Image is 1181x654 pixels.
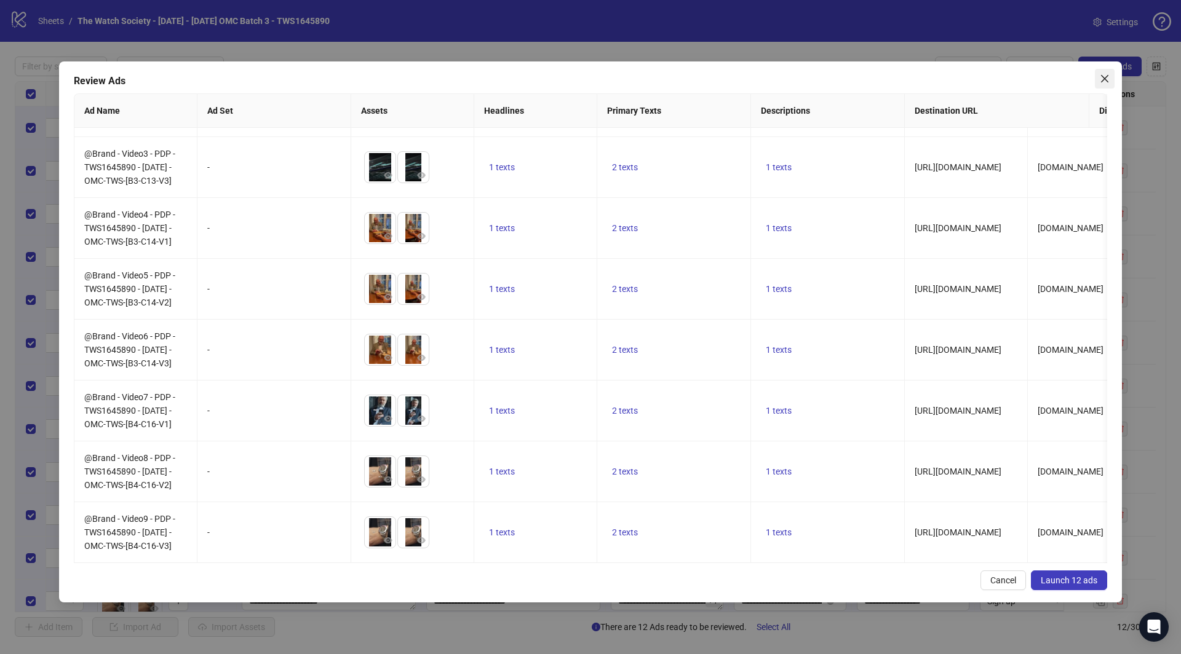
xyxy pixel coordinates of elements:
span: 2 texts [612,527,638,537]
button: 1 texts [761,403,797,418]
span: 2 texts [612,223,638,233]
span: 1 texts [766,406,792,416]
span: [DOMAIN_NAME] [1038,345,1103,355]
img: Asset 2 [398,456,429,487]
span: eye [417,232,426,240]
span: 1 texts [489,284,515,294]
span: [DOMAIN_NAME] [1038,527,1103,537]
span: 1 texts [766,345,792,355]
span: eye [384,353,392,362]
span: 1 texts [766,527,792,537]
button: 2 texts [607,403,643,418]
button: 1 texts [484,160,520,175]
button: Close [1095,69,1115,89]
button: 1 texts [761,282,797,296]
button: Preview [381,229,396,243]
span: eye [417,171,426,179]
span: @Brand - Video4 - PDP - TWS1645890 - [DATE] - OMC-TWS-[B3-C14-V1] [84,210,175,246]
span: @Brand - Video5 - PDP - TWS1645890 - [DATE] - OMC-TWS-[B3-C14-V2] [84,270,175,307]
span: 1 texts [766,162,792,172]
button: 1 texts [761,464,797,479]
span: eye [417,475,426,484]
th: Destination URL [905,94,1089,128]
button: Preview [414,168,429,183]
span: 2 texts [612,284,638,294]
span: [DOMAIN_NAME] [1038,162,1103,172]
button: Launch 12 ads [1031,570,1107,590]
div: - [207,160,341,174]
button: Preview [414,472,429,487]
button: 1 texts [484,525,520,540]
img: Asset 2 [398,517,429,548]
span: 2 texts [612,467,638,476]
div: - [207,343,341,357]
th: Assets [351,94,474,128]
button: 2 texts [607,342,643,357]
span: eye [384,171,392,179]
span: eye [384,536,392,545]
button: 2 texts [607,160,643,175]
img: Asset 1 [365,152,396,183]
button: Preview [414,411,429,426]
span: 2 texts [612,406,638,416]
span: eye [384,475,392,484]
button: 1 texts [761,342,797,357]
button: Preview [414,350,429,365]
img: Asset 2 [398,152,429,183]
button: Preview [381,411,396,426]
span: [URL][DOMAIN_NAME] [915,162,1001,172]
th: Primary Texts [597,94,751,128]
img: Asset 1 [365,213,396,243]
span: @Brand - Video6 - PDP - TWS1645890 - [DATE] - OMC-TWS-[B3-C14-V3] [84,331,175,368]
span: eye [417,353,426,362]
img: Asset 2 [398,213,429,243]
button: 2 texts [607,464,643,479]
span: eye [384,293,392,301]
span: eye [417,536,426,545]
button: Preview [414,533,429,548]
span: 2 texts [612,345,638,355]
th: Ad Name [74,94,197,128]
span: [DOMAIN_NAME] [1038,467,1103,476]
img: Asset 2 [398,395,429,426]
span: eye [417,414,426,423]
button: 2 texts [607,221,643,235]
button: Cancel [980,570,1026,590]
th: Headlines [474,94,597,128]
span: @Brand - Video3 - PDP - TWS1645890 - [DATE] - OMC-TWS-[B3-C13-V3] [84,149,175,186]
div: - [207,404,341,417]
img: Asset 1 [365,395,396,426]
img: Asset 2 [398,274,429,304]
button: 2 texts [607,282,643,296]
span: 1 texts [766,467,792,476]
span: Cancel [990,575,1016,585]
button: 1 texts [761,221,797,235]
span: [DOMAIN_NAME] [1038,406,1103,416]
span: 1 texts [489,345,515,355]
button: Preview [381,168,396,183]
img: Asset 1 [365,456,396,487]
span: eye [384,414,392,423]
button: 1 texts [484,342,520,357]
button: Preview [381,472,396,487]
img: Asset 1 [365,274,396,304]
span: 1 texts [489,527,515,537]
th: Ad Set [197,94,351,128]
span: @Brand - Video9 - PDP - TWS1645890 - [DATE] - OMC-TWS-[B4-C16-V3] [84,514,175,551]
span: 1 texts [766,223,792,233]
div: - [207,526,341,539]
span: [URL][DOMAIN_NAME] [915,345,1001,355]
span: Launch 12 ads [1041,575,1097,585]
span: [URL][DOMAIN_NAME] [915,406,1001,416]
img: Asset 1 [365,517,396,548]
span: 1 texts [489,406,515,416]
th: Descriptions [751,94,905,128]
button: Preview [414,290,429,304]
button: 1 texts [761,525,797,540]
span: 1 texts [489,467,515,476]
div: - [207,282,341,296]
button: 1 texts [484,403,520,418]
div: - [207,465,341,478]
button: 1 texts [484,282,520,296]
span: 1 texts [766,284,792,294]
